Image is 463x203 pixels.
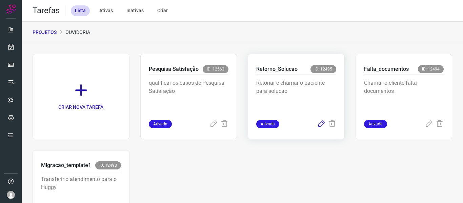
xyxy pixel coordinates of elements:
a: CRIAR NOVA TAREFA [33,54,129,139]
span: ID: 12494 [418,65,444,73]
p: CRIAR NOVA TAREFA [58,104,103,111]
p: Pesquisa Satisfação [149,65,199,73]
p: Ouvidoria [65,29,90,36]
h2: Tarefas [33,6,60,16]
span: ID: 12493 [95,161,121,169]
p: Migracao_template1 [41,161,91,169]
p: Retorno_Solucao [256,65,298,73]
p: Chamar o cliente falta documentos [364,79,444,113]
span: Ativada [364,120,387,128]
span: ID: 12563 [203,65,228,73]
span: ID: 12495 [310,65,336,73]
div: Criar [153,5,172,16]
p: qualificar os casos de Pesquisa Satisfação [149,79,229,113]
img: avatar-user-boy.jpg [7,191,15,199]
span: Ativada [149,120,172,128]
p: Retonar e chamar o paciente para solucao [256,79,336,113]
span: Ativada [256,120,279,128]
p: PROJETOS [33,29,57,36]
div: Lista [71,5,90,16]
img: Logo [6,4,16,14]
div: Ativas [95,5,117,16]
p: Falta_documentos [364,65,409,73]
div: Inativas [122,5,148,16]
